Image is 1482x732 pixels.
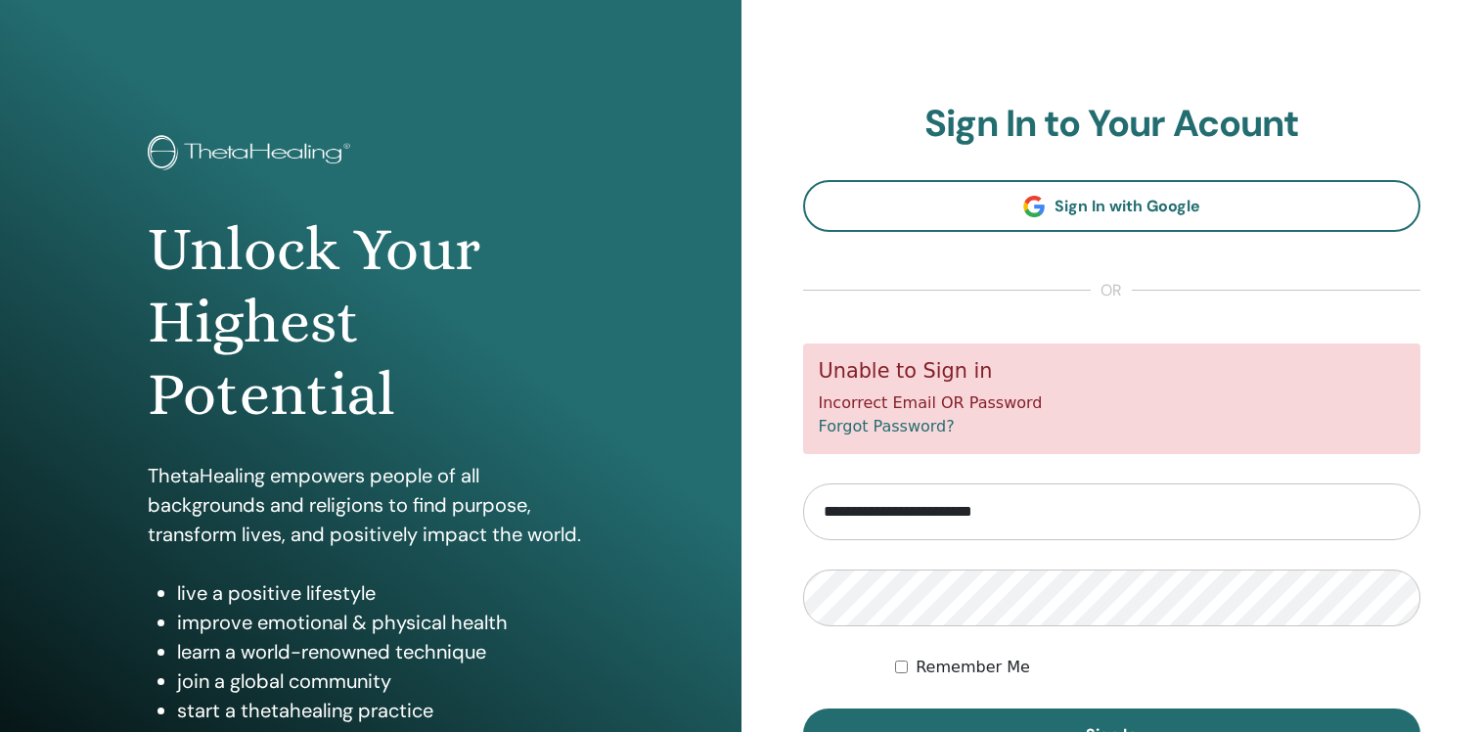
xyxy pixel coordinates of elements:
[819,359,1406,384] h5: Unable to Sign in
[1055,196,1200,216] span: Sign In with Google
[177,637,593,666] li: learn a world-renowned technique
[1091,279,1132,302] span: or
[177,666,593,696] li: join a global community
[895,656,1420,679] div: Keep me authenticated indefinitely or until I manually logout
[177,608,593,637] li: improve emotional & physical health
[803,102,1421,147] h2: Sign In to Your Acount
[177,578,593,608] li: live a positive lifestyle
[803,343,1421,454] div: Incorrect Email OR Password
[148,461,593,549] p: ThetaHealing empowers people of all backgrounds and religions to find purpose, transform lives, a...
[916,656,1030,679] label: Remember Me
[803,180,1421,232] a: Sign In with Google
[177,696,593,725] li: start a thetahealing practice
[148,213,593,432] h1: Unlock Your Highest Potential
[819,417,955,435] a: Forgot Password?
